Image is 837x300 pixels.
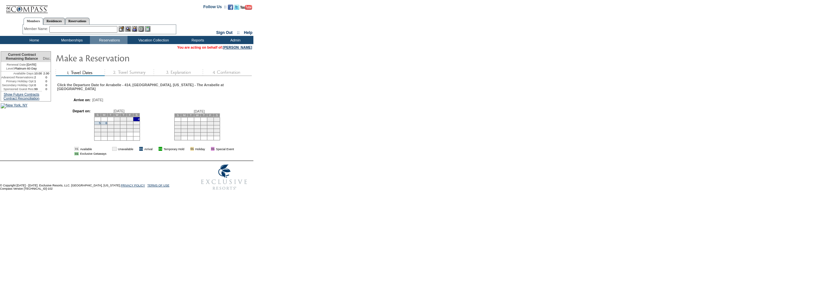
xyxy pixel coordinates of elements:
td: 5 [188,121,194,125]
img: Impersonate [132,26,137,32]
td: 01 [112,147,116,151]
td: M [181,113,188,117]
td: 22 [207,129,214,132]
td: 99 [34,87,42,91]
td: 2.00 [42,71,51,75]
a: Help [244,30,252,35]
span: [DATE] [194,109,205,113]
a: TERMS OF USE [147,184,170,187]
td: Current Contract Remaining Balance [1,52,42,62]
img: Follow us on Twitter [234,5,239,10]
td: S [214,113,220,117]
td: 15 [114,125,120,128]
td: Admin [216,36,253,44]
td: 2 [214,117,220,121]
td: 10 [175,125,181,129]
td: Arrival [144,147,153,151]
span: Level: [6,67,14,71]
td: 26 [188,132,194,136]
td: 8 [114,121,120,125]
td: 27 [194,132,201,136]
td: S [133,113,140,117]
td: 14 [200,125,207,129]
td: 23 [120,128,127,132]
td: 10.00 [34,71,42,75]
td: 29 [114,132,120,136]
span: You are acting on behalf of: [177,45,252,49]
img: b_edit.gif [119,26,124,32]
td: 22 [114,128,120,132]
td: 20 [101,128,107,132]
td: 25 [133,128,140,132]
td: Special Event [216,147,234,151]
td: T [120,113,127,117]
a: Show Future Contracts [4,92,39,96]
img: i.gif [206,147,210,150]
td: 01 [159,147,162,151]
td: F [127,113,133,117]
img: step2_state1.gif [105,69,154,76]
a: 6 [106,121,107,125]
td: 0 [42,75,51,79]
td: 9 [120,121,127,125]
td: Primary Holiday Opt: [1,79,34,83]
img: b_calculator.gif [145,26,150,32]
td: 2 [120,117,127,121]
td: S [175,113,181,117]
td: F [207,113,214,117]
td: 15 [207,125,214,129]
td: 01 [139,147,143,151]
td: 0 [42,79,51,83]
td: 28 [107,132,114,136]
a: Subscribe to our YouTube Channel [240,7,252,10]
td: 11 [181,125,188,129]
div: Member Name: [24,26,49,32]
span: [DATE] [92,98,103,102]
td: 2 [34,75,42,79]
img: step4_state1.gif [203,69,252,76]
td: Arrive on: [60,98,91,102]
td: 24 [127,128,133,132]
td: T [188,113,194,117]
td: Secondary Holiday Opt: [1,83,34,87]
td: Advanced Reservations: [1,75,34,79]
td: 3 [175,121,181,125]
td: S [94,113,101,117]
img: New York, NY [1,103,27,108]
td: 1 [114,117,120,121]
img: i.gif [135,147,138,150]
td: 18 [133,125,140,128]
td: 19 [188,129,194,132]
td: [DATE] [1,62,42,67]
td: 26 [94,132,101,136]
td: 20 [194,129,201,132]
td: 1 [207,117,214,121]
td: 8 [207,121,214,125]
td: 19 [94,128,101,132]
td: Vacation Collection [128,36,178,44]
td: W [194,113,201,117]
td: 01 [74,147,78,151]
td: 30 [214,132,220,136]
td: 29 [207,132,214,136]
td: 4 [133,117,140,121]
td: 24 [175,132,181,136]
td: 7 [107,121,114,125]
td: T [200,113,207,117]
td: 16 [214,125,220,129]
td: Available Days: [1,71,34,75]
td: 27 [101,132,107,136]
a: Reservations [65,18,90,24]
td: 21 [200,129,207,132]
td: 9 [214,121,220,125]
img: Become our fan on Facebook [228,5,233,10]
td: 4 [181,121,188,125]
td: 30 [120,132,127,136]
td: 6 [194,121,201,125]
td: 11 [133,121,140,125]
td: Available [80,147,107,151]
td: 16 [120,125,127,128]
td: T [107,113,114,117]
td: Reports [178,36,216,44]
span: Renewal Date: [7,63,26,67]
